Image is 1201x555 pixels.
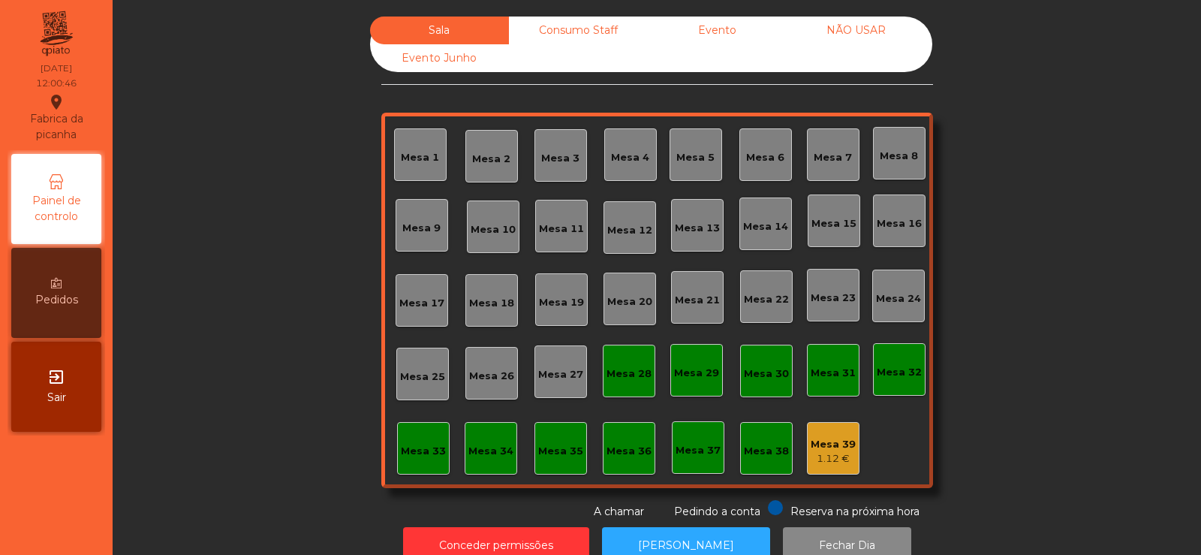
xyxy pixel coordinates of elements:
[401,444,446,459] div: Mesa 33
[611,150,649,165] div: Mesa 4
[743,219,788,234] div: Mesa 14
[538,444,583,459] div: Mesa 35
[744,292,789,307] div: Mesa 22
[790,505,920,518] span: Reserva na próxima hora
[47,368,65,386] i: exit_to_app
[880,149,918,164] div: Mesa 8
[676,443,721,458] div: Mesa 37
[811,437,856,452] div: Mesa 39
[607,223,652,238] div: Mesa 12
[469,369,514,384] div: Mesa 26
[811,291,856,306] div: Mesa 23
[399,296,444,311] div: Mesa 17
[676,150,715,165] div: Mesa 5
[607,294,652,309] div: Mesa 20
[675,293,720,308] div: Mesa 21
[877,216,922,231] div: Mesa 16
[876,291,921,306] div: Mesa 24
[38,8,74,60] img: qpiato
[509,17,648,44] div: Consumo Staff
[471,222,516,237] div: Mesa 10
[538,367,583,382] div: Mesa 27
[744,366,789,382] div: Mesa 30
[811,366,856,381] div: Mesa 31
[47,93,65,111] i: location_on
[746,150,784,165] div: Mesa 6
[35,292,78,308] span: Pedidos
[877,365,922,380] div: Mesa 32
[674,505,760,518] span: Pedindo a conta
[787,17,926,44] div: NÃO USAR
[370,17,509,44] div: Sala
[811,451,856,466] div: 1.12 €
[744,444,789,459] div: Mesa 38
[539,222,584,237] div: Mesa 11
[401,150,439,165] div: Mesa 1
[402,221,441,236] div: Mesa 9
[675,221,720,236] div: Mesa 13
[594,505,644,518] span: A chamar
[400,369,445,385] div: Mesa 25
[370,44,509,72] div: Evento Junho
[607,366,652,382] div: Mesa 28
[541,151,579,166] div: Mesa 3
[648,17,787,44] div: Evento
[15,193,98,225] span: Painel de controlo
[469,296,514,311] div: Mesa 18
[472,152,510,167] div: Mesa 2
[607,444,652,459] div: Mesa 36
[36,77,77,90] div: 12:00:46
[674,366,719,381] div: Mesa 29
[539,295,584,310] div: Mesa 19
[47,390,66,406] span: Sair
[468,444,513,459] div: Mesa 34
[814,150,852,165] div: Mesa 7
[41,62,72,75] div: [DATE]
[12,93,101,143] div: Fabrica da picanha
[811,216,856,231] div: Mesa 15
